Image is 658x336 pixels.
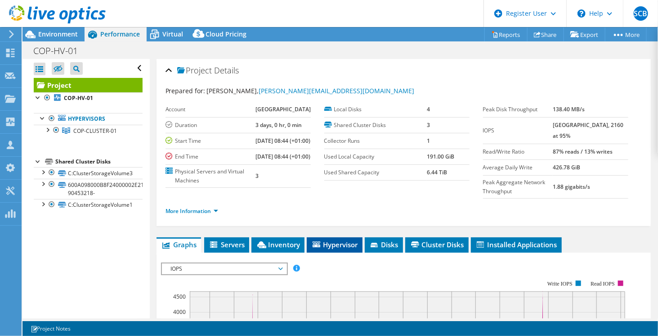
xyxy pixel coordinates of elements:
span: Servers [209,240,245,249]
a: COP-HV-01 [34,92,143,104]
label: IOPS [483,126,553,135]
a: More [605,27,647,41]
b: COP-HV-01 [64,94,93,102]
b: [GEOGRAPHIC_DATA] [255,105,311,113]
span: Project [177,66,212,75]
a: Project [34,78,143,92]
b: [DATE] 08:44 (+01:00) [255,153,310,160]
span: COP-CLUSTER-01 [73,127,117,135]
text: Write IOPS [547,281,573,287]
a: More Information [166,207,218,215]
label: Physical Servers and Virtual Machines [166,167,255,185]
b: 87% reads / 13% writes [553,148,613,155]
b: 6.44 TiB [427,168,447,176]
label: Prepared for: [166,86,206,95]
span: Inventory [256,240,300,249]
text: 4500 [173,293,186,300]
b: 1.88 gigabits/s [553,183,590,191]
span: IOPS [166,263,282,274]
a: Hypervisors [34,113,143,125]
b: 4 [427,105,430,113]
b: 191.00 GiB [427,153,454,160]
label: Local Disks [324,105,427,114]
svg: \n [577,9,586,18]
b: 138.40 MB/s [553,105,585,113]
div: Shared Cluster Disks [55,156,143,167]
label: Used Shared Capacity [324,168,427,177]
span: Performance [100,30,140,38]
label: Collector Runs [324,136,427,145]
label: Shared Cluster Disks [324,121,427,130]
b: [GEOGRAPHIC_DATA], 2160 at 95% [553,121,623,140]
a: COP-CLUSTER-01 [34,125,143,136]
b: 3 [255,172,259,180]
label: Read/Write Ratio [483,147,553,156]
span: Details [215,65,239,76]
text: 4000 [173,308,186,316]
span: Hypervisor [311,240,358,249]
label: Account [166,105,255,114]
label: Start Time [166,136,255,145]
span: Disks [369,240,398,249]
a: Export [564,27,605,41]
b: 426.78 GiB [553,163,580,171]
label: Peak Disk Throughput [483,105,553,114]
a: C:ClusterStorageVolume3 [34,167,143,179]
a: [PERSON_NAME][EMAIL_ADDRESS][DOMAIN_NAME] [259,86,415,95]
a: 600A098000B8F24000002E2167619603-90453218- [34,179,143,199]
span: Virtual [162,30,183,38]
b: 1 [427,137,430,145]
a: Reports [484,27,528,41]
span: Cloud Pricing [206,30,246,38]
span: Environment [38,30,78,38]
span: SCB [634,6,648,21]
span: Graphs [161,240,197,249]
b: 3 [427,121,430,129]
text: Read IOPS [591,281,615,287]
a: Share [527,27,564,41]
a: C:ClusterStorageVolume1 [34,199,143,211]
b: [DATE] 08:44 (+01:00) [255,137,310,145]
label: Average Daily Write [483,163,553,172]
label: Duration [166,121,255,130]
b: 3 days, 0 hr, 0 min [255,121,302,129]
label: Used Local Capacity [324,152,427,161]
a: Project Notes [24,323,77,334]
label: Peak Aggregate Network Throughput [483,178,553,196]
span: Cluster Disks [410,240,464,249]
span: Installed Applications [475,240,557,249]
h1: COP-HV-01 [29,46,92,56]
label: End Time [166,152,255,161]
span: [PERSON_NAME], [207,86,415,95]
